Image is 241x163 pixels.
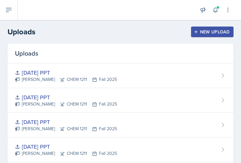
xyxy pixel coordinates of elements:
[15,126,117,132] div: [PERSON_NAME] CHEM 1211 Fall 2025
[15,101,117,107] div: [PERSON_NAME] CHEM 1211 Fall 2025
[15,93,117,101] div: [DATE] PPT
[15,150,117,157] div: [PERSON_NAME] CHEM 1211 Fall 2025
[15,142,117,151] div: [DATE] PPT
[7,44,234,63] div: Uploads
[15,68,117,77] div: [DATE] PPT
[15,76,117,83] div: [PERSON_NAME] CHEM 1211 Fall 2025
[7,88,234,113] a: [DATE] PPT [PERSON_NAME]CHEM 1211Fall 2025
[7,137,234,162] a: [DATE] PPT [PERSON_NAME]CHEM 1211Fall 2025
[191,27,234,37] button: New Upload
[195,29,230,34] div: New Upload
[15,118,117,126] div: [DATE] PPT
[7,113,234,137] a: [DATE] PPT [PERSON_NAME]CHEM 1211Fall 2025
[7,63,234,88] a: [DATE] PPT [PERSON_NAME]CHEM 1211Fall 2025
[7,26,35,37] h2: Uploads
